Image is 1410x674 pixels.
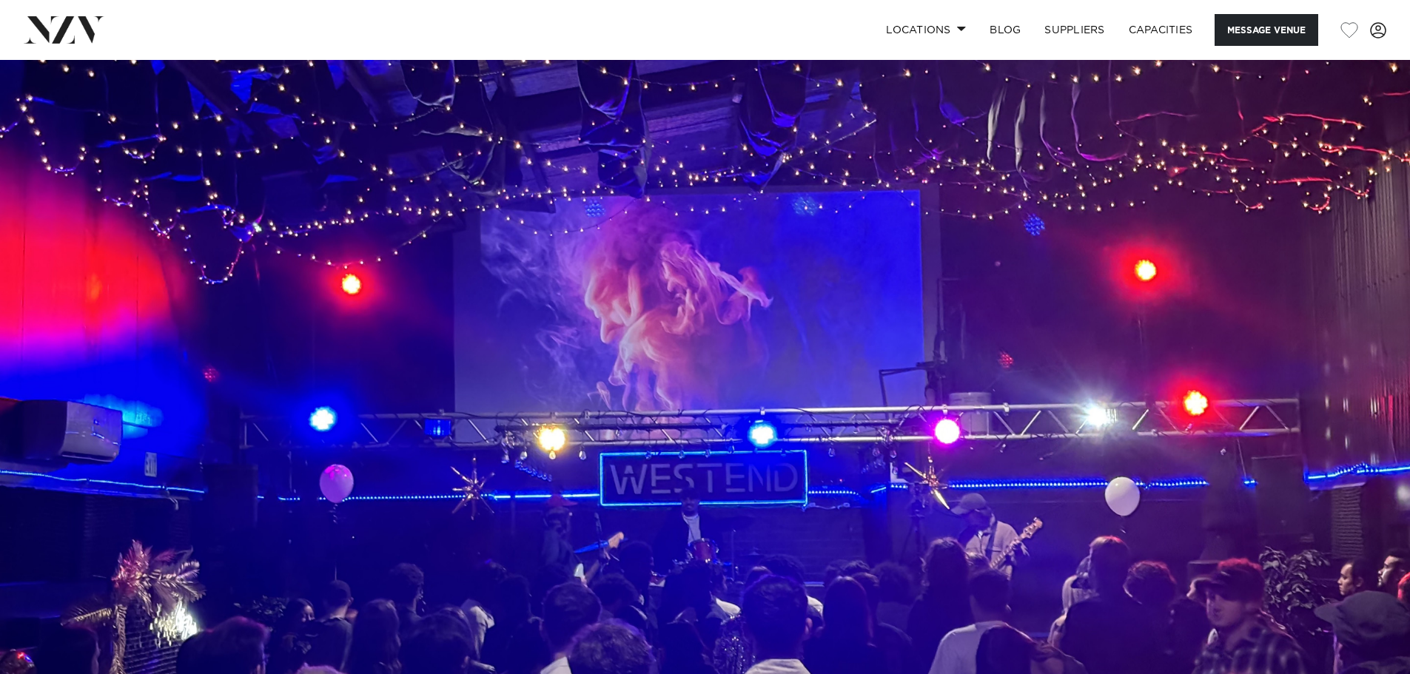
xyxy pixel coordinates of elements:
[1033,14,1116,46] a: SUPPLIERS
[1117,14,1205,46] a: Capacities
[1215,14,1318,46] button: Message Venue
[24,16,104,43] img: nzv-logo.png
[874,14,978,46] a: Locations
[978,14,1033,46] a: BLOG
